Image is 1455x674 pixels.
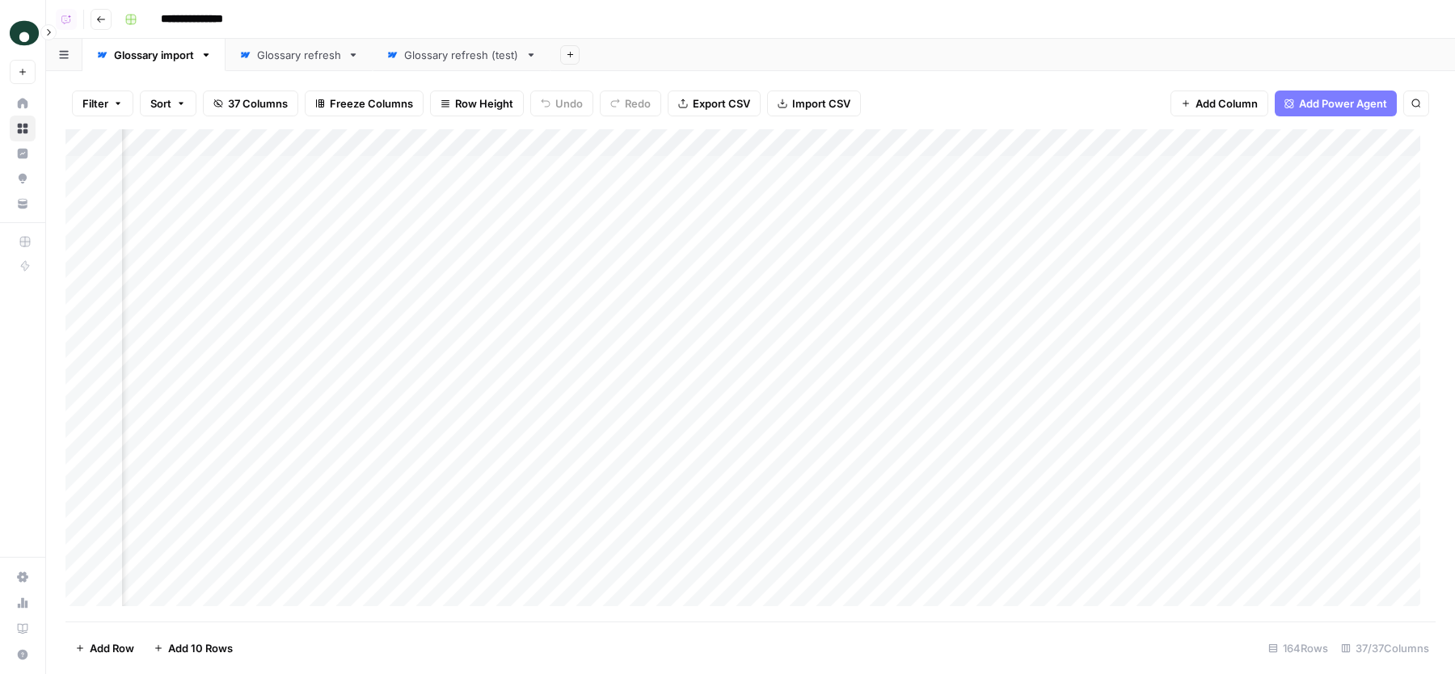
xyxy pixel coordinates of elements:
div: Glossary import [114,47,194,63]
span: Add Power Agent [1299,95,1387,112]
a: Usage [10,590,36,616]
span: Export CSV [693,95,750,112]
button: Add 10 Rows [144,635,242,661]
div: 37/37 Columns [1335,635,1436,661]
span: Import CSV [792,95,850,112]
span: Sort [150,95,171,112]
button: Redo [600,91,661,116]
button: Add Power Agent [1275,91,1397,116]
span: Filter [82,95,108,112]
button: Row Height [430,91,524,116]
a: Learning Hub [10,616,36,642]
button: Import CSV [767,91,861,116]
button: Add Column [1170,91,1268,116]
a: Browse [10,116,36,141]
a: Glossary refresh (test) [373,39,550,71]
span: Add 10 Rows [168,640,233,656]
div: Glossary refresh (test) [404,47,519,63]
a: Your Data [10,191,36,217]
div: Glossary refresh [257,47,341,63]
button: 37 Columns [203,91,298,116]
a: Glossary import [82,39,226,71]
div: 164 Rows [1262,635,1335,661]
button: Freeze Columns [305,91,424,116]
span: Freeze Columns [330,95,413,112]
a: Opportunities [10,166,36,192]
a: Glossary refresh [226,39,373,71]
button: Help + Support [10,642,36,668]
span: Redo [625,95,651,112]
span: Add Row [90,640,134,656]
a: Insights [10,141,36,166]
span: Undo [555,95,583,112]
button: Workspace: Oyster [10,13,36,53]
span: Row Height [455,95,513,112]
button: Undo [530,91,593,116]
button: Export CSV [668,91,761,116]
button: Add Row [65,635,144,661]
a: Home [10,91,36,116]
button: Filter [72,91,133,116]
span: 37 Columns [228,95,288,112]
button: Sort [140,91,196,116]
a: Settings [10,564,36,590]
span: Add Column [1196,95,1258,112]
img: Oyster Logo [10,19,39,48]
